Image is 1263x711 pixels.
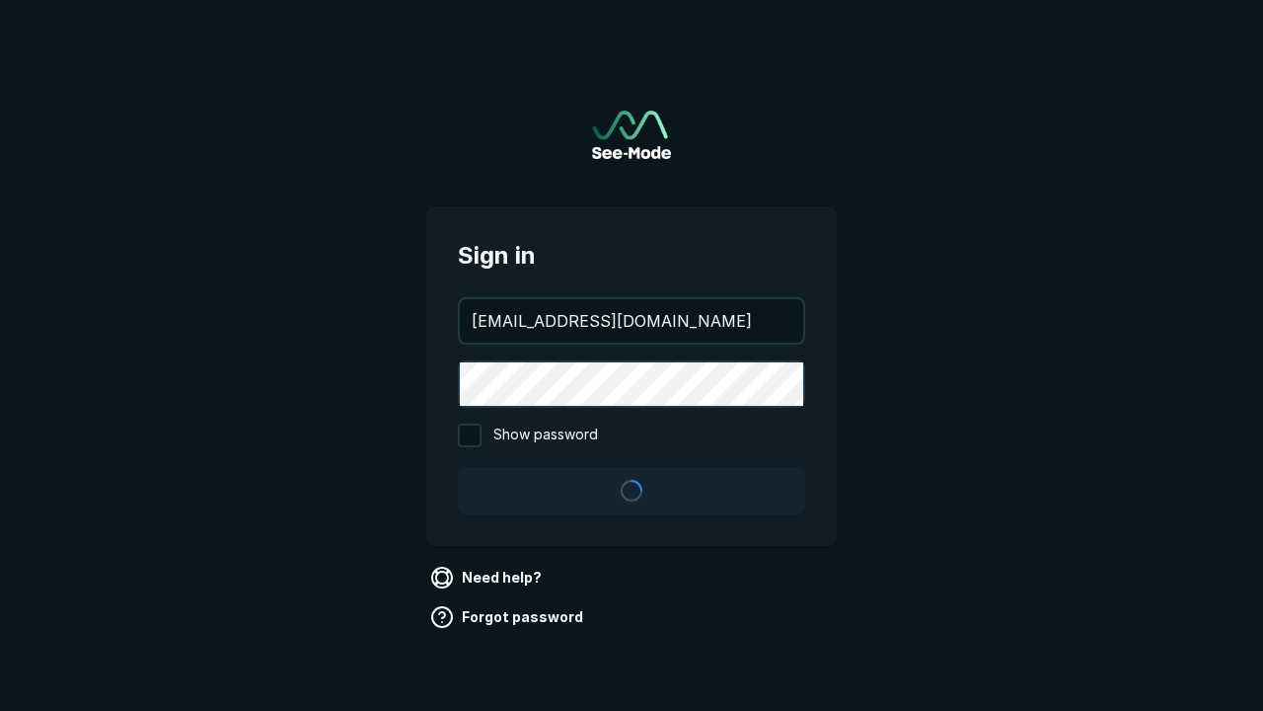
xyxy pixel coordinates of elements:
a: Need help? [426,562,550,593]
span: Show password [493,424,598,447]
a: Go to sign in [592,111,671,159]
a: Forgot password [426,601,591,633]
span: Sign in [458,238,805,274]
input: your@email.com [460,299,803,343]
img: See-Mode Logo [592,111,671,159]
